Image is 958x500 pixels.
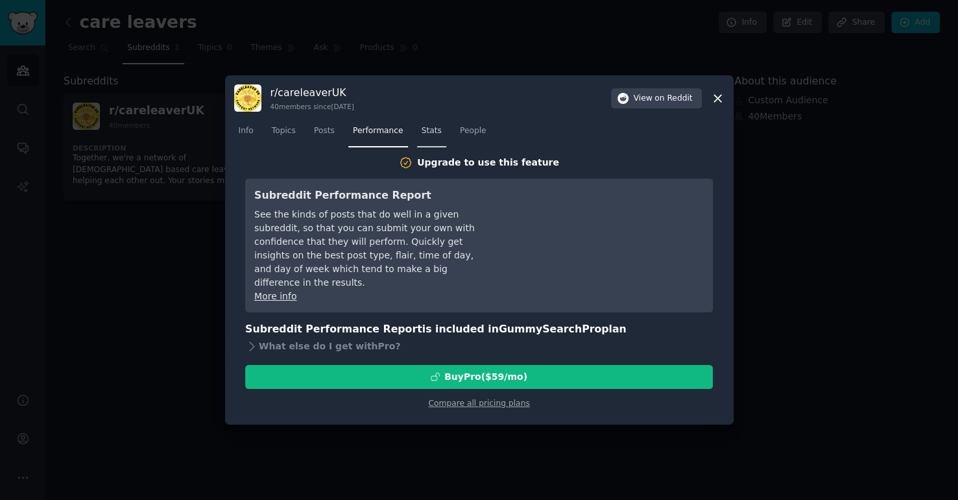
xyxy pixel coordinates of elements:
div: See the kinds of posts that do well in a given subreddit, so that you can submit your own with co... [254,208,491,290]
span: Performance [353,125,403,137]
a: More info [254,291,296,301]
div: 40 members since [DATE] [270,102,354,111]
a: Info [234,121,258,147]
iframe: YouTube video player [509,188,704,285]
a: Compare all pricing plans [428,399,529,408]
div: Buy Pro ($ 59 /mo ) [444,370,527,384]
span: Stats [422,125,442,137]
button: Viewon Reddit [611,88,702,109]
h3: Subreddit Performance Report is included in plan [245,321,713,338]
a: Stats [417,121,446,147]
span: Posts [314,125,335,137]
span: GummySearch Pro [499,323,601,335]
img: careleaverUK [234,84,261,112]
h3: Subreddit Performance Report [254,188,491,204]
span: View [634,93,693,105]
h3: r/ careleaverUK [270,86,354,99]
div: What else do I get with Pro ? [245,338,713,356]
span: Info [239,125,254,137]
button: BuyPro($59/mo) [245,365,713,389]
a: Performance [348,121,408,147]
span: on Reddit [654,93,692,105]
div: Upgrade to use this feature [417,156,559,169]
a: Posts [309,121,339,147]
a: People [455,121,491,147]
span: People [460,125,486,137]
span: Topics [272,125,296,137]
a: Topics [267,121,300,147]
